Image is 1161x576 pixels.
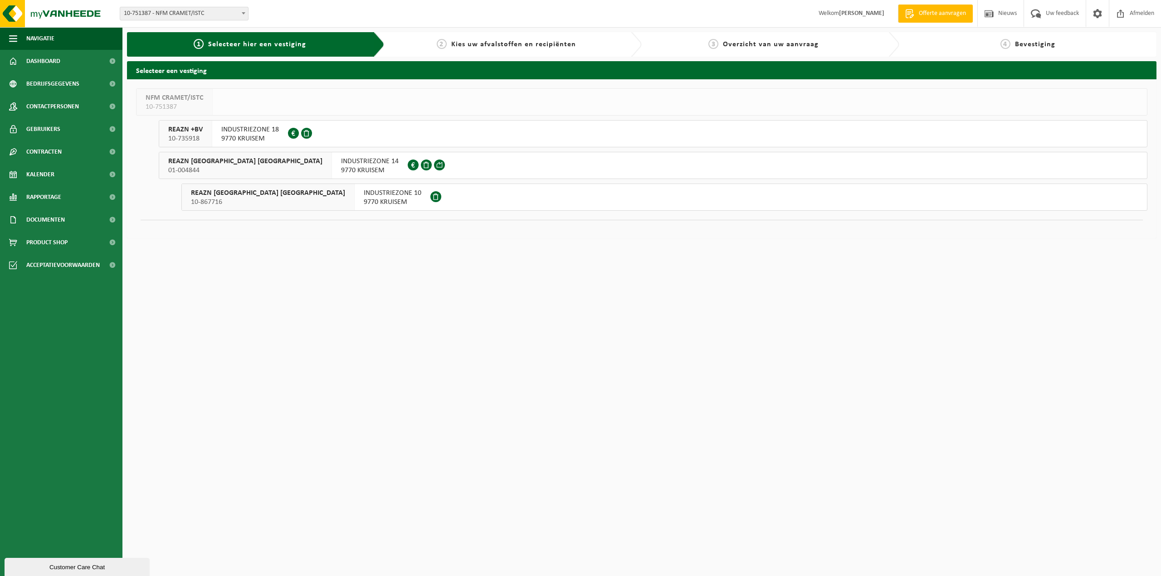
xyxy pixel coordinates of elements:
span: 2 [437,39,447,49]
span: 3 [708,39,718,49]
span: Contactpersonen [26,95,79,118]
span: 9770 KRUISEM [341,166,399,175]
span: Product Shop [26,231,68,254]
span: Selecteer hier een vestiging [208,41,306,48]
span: Contracten [26,140,62,163]
iframe: chat widget [5,556,151,576]
span: Rapportage [26,186,61,208]
span: Documenten [26,208,65,231]
span: 01-004844 [168,166,322,175]
span: REAZN [GEOGRAPHIC_DATA] [GEOGRAPHIC_DATA] [168,157,322,166]
span: 10-735918 [168,134,203,143]
span: 10-751387 [146,102,203,111]
span: Overzicht van uw aanvraag [723,41,819,48]
span: INDUSTRIEZONE 14 [341,157,399,166]
span: Kalender [26,163,54,186]
span: REAZN +BV [168,125,203,134]
span: Dashboard [26,50,60,73]
span: 1 [194,39,204,49]
span: 9770 KRUISEM [221,134,279,143]
span: REAZN [GEOGRAPHIC_DATA] [GEOGRAPHIC_DATA] [191,189,345,198]
span: Kies uw afvalstoffen en recipiënten [451,41,576,48]
span: Bedrijfsgegevens [26,73,79,95]
span: 10-867716 [191,198,345,207]
span: INDUSTRIEZONE 18 [221,125,279,134]
span: Acceptatievoorwaarden [26,254,100,276]
span: NFM CRAMET/ISTC [146,93,203,102]
strong: [PERSON_NAME] [839,10,884,17]
button: REAZN +BV 10-735918 INDUSTRIEZONE 189770 KRUISEM [159,120,1147,147]
span: Gebruikers [26,118,60,140]
span: Navigatie [26,27,54,50]
span: INDUSTRIEZONE 10 [364,189,421,198]
button: REAZN [GEOGRAPHIC_DATA] [GEOGRAPHIC_DATA] 01-004844 INDUSTRIEZONE 149770 KRUISEM [159,152,1147,179]
span: 4 [1000,39,1010,49]
a: Offerte aanvragen [898,5,973,23]
span: 9770 KRUISEM [364,198,421,207]
button: REAZN [GEOGRAPHIC_DATA] [GEOGRAPHIC_DATA] 10-867716 INDUSTRIEZONE 109770 KRUISEM [181,184,1147,211]
span: 10-751387 - NFM CRAMET/ISTC [120,7,248,20]
h2: Selecteer een vestiging [127,61,1156,79]
span: Offerte aanvragen [917,9,968,18]
span: Bevestiging [1015,41,1055,48]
